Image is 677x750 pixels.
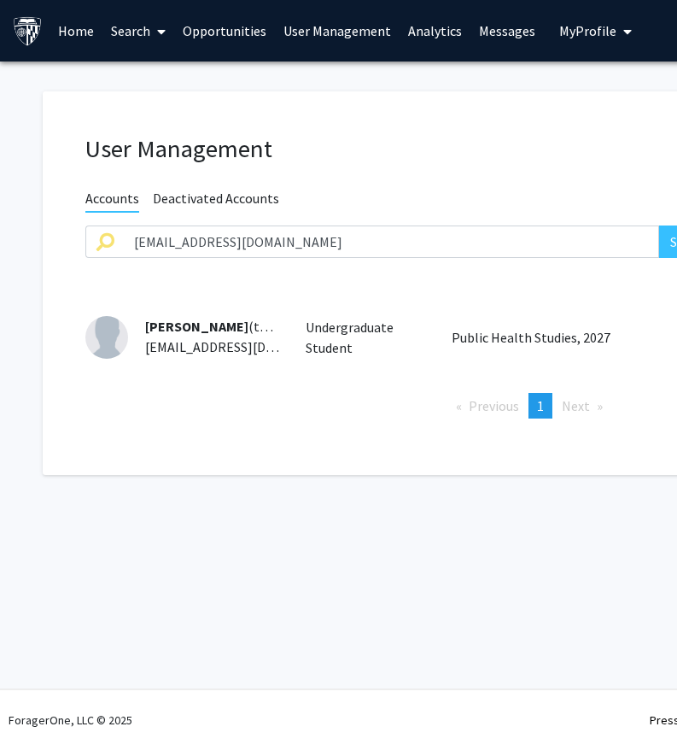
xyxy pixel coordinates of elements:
[559,22,616,39] span: My Profile
[452,327,646,348] p: Public Health Studies, 2027
[13,16,43,46] img: Johns Hopkins University Logo
[469,397,519,414] span: Previous
[293,317,440,358] div: Undergraduate Student
[145,318,297,335] span: (thill31)
[562,397,590,414] span: Next
[85,316,128,359] img: Profile Picture
[50,1,102,61] a: Home
[174,1,275,61] a: Opportunities
[145,318,248,335] span: [PERSON_NAME]
[9,690,132,750] div: ForagerOne, LLC © 2025
[102,1,174,61] a: Search
[153,190,279,211] span: Deactivated Accounts
[537,397,544,414] span: 1
[85,190,139,213] span: Accounts
[124,226,659,258] input: Search name, email, or institution ID to access an account and make admin changes.
[470,1,544,61] a: Messages
[275,1,400,61] a: User Management
[13,673,73,737] iframe: Chat
[145,338,353,355] span: [EMAIL_ADDRESS][DOMAIN_NAME]
[400,1,470,61] a: Analytics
